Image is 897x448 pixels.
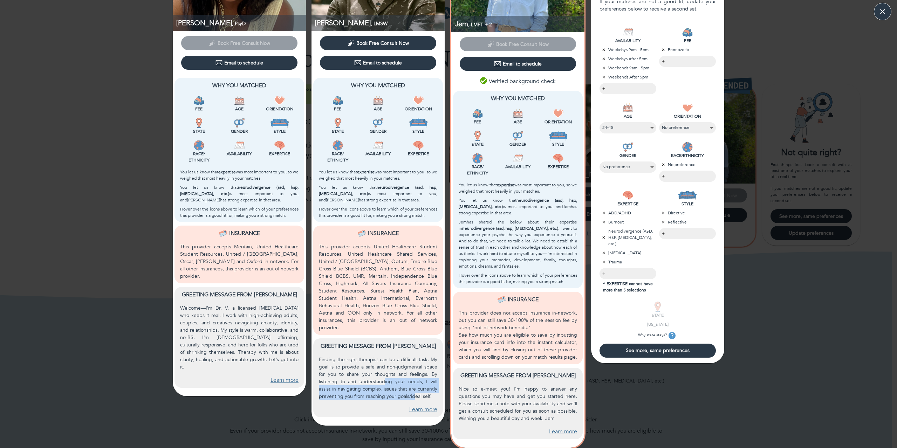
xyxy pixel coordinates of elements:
[600,201,656,207] p: EXPERTISE
[600,37,656,44] p: AVAILABILITY
[600,259,656,265] p: Trauma
[659,113,716,119] p: ORIENTATION
[682,142,693,152] img: RACE/ETHNICITY
[455,19,584,29] p: LMFT, Coaching, Integrative Practitioner
[659,47,716,53] p: Prioritize fit
[315,18,445,28] p: [PERSON_NAME]
[659,37,716,44] p: FEE
[368,229,399,237] p: Insurance
[513,153,523,164] img: Availability
[400,128,437,135] p: Style
[180,81,299,90] p: Why You Matched
[459,182,577,194] p: You let us know that was most important to you, so we weighed that most heavily in your matches.
[180,243,299,280] p: This provider accepts Meritain, United Healthcare Student Resources, United / [GEOGRAPHIC_DATA], ...
[180,184,299,203] p: You let us know that is most important to you, and [PERSON_NAME] has strong expertise in that area.
[480,77,556,85] p: Verified background check
[553,108,563,119] img: Orientation
[459,198,577,209] b: neurodivergence (asd, hsp, [MEDICAL_DATA], etc.)
[459,141,496,147] p: State
[194,118,204,128] img: State
[261,151,299,157] p: Expertise
[652,302,663,312] img: STATE
[600,228,656,247] p: Neurodivergence (ASD, HSP, [MEDICAL_DATA], etc.)
[373,95,383,106] img: Age
[460,57,576,71] button: Email to schedule
[602,347,713,354] span: See more, same preferences
[472,153,483,164] img: Race/<br />Ethnicity
[659,219,716,225] p: Reflective
[540,141,577,147] p: Style
[472,131,483,141] img: State
[220,128,258,135] p: Gender
[494,60,542,67] div: Email to schedule
[549,131,568,141] img: Style
[459,309,577,331] p: This provider does not accept insurance in-network, but you can still save 30-100% of the session...
[629,321,686,328] p: [US_STATE]
[409,406,437,414] a: Learn more
[623,142,633,152] img: GENDER
[462,226,558,231] b: neurodivergence (asd, hsp, [MEDICAL_DATA], etc.)
[600,113,656,119] p: AGE
[274,140,285,151] img: Expertise
[176,18,306,28] p: [PERSON_NAME]
[180,290,299,299] p: Greeting message from [PERSON_NAME]
[181,56,297,70] button: Email to schedule
[499,164,536,170] p: Availability
[220,151,258,157] p: Availability
[229,229,260,237] p: Insurance
[472,108,483,119] img: Fee
[359,151,397,157] p: Availability
[400,106,437,112] p: Orientation
[600,250,656,256] p: [MEDICAL_DATA]
[659,201,716,207] p: STYLE
[459,94,577,103] p: Why You Matched
[600,152,656,159] p: GENDER
[261,106,299,112] p: Orientation
[261,128,299,135] p: Style
[319,106,356,112] p: Fee
[180,106,218,112] p: Fee
[359,106,397,112] p: Age
[459,272,577,285] p: Hover over the icons above to learn which of your preferences this provider is a good fit for, ma...
[409,118,428,128] img: Style
[600,219,656,225] p: Burnout
[600,47,656,53] p: Weekdays 9am - 5pm
[540,164,577,170] p: Expertise
[623,190,633,201] img: EXPERTISE
[678,190,697,201] img: STYLE
[459,371,577,380] p: Greeting message from [PERSON_NAME]
[513,131,523,141] img: Gender
[333,118,343,128] img: State
[319,243,437,331] p: This provider accepts United Healthcare Student Resources, United Healthcare Shared Services, Uni...
[513,108,523,119] img: Age
[180,128,218,135] p: State
[508,295,539,304] p: Insurance
[356,40,409,47] span: Book Free Consult Now
[553,153,563,164] img: Expertise
[667,330,677,341] button: tooltip
[319,356,437,400] p: Finding the right therapist can be a difficult task. My goal is to provide a safe and non-judgmen...
[234,95,245,106] img: Age
[600,56,656,62] p: Weekdays After 5pm
[220,106,258,112] p: Age
[215,59,263,66] div: Email to schedule
[319,151,356,163] p: Race/ Ethnicity
[194,140,204,151] img: Race/<br />Ethnicity
[319,169,437,181] p: You let us know that was most important to you, so we weighed that most heavily in your matches.
[180,169,299,181] p: You let us know that was most important to you, so we weighed that most heavily in your matches.
[659,210,716,216] p: Directive
[333,95,343,106] img: Fee
[319,342,437,350] p: Greeting message from [PERSON_NAME]
[232,20,246,27] span: , PsyD
[600,65,656,71] p: Weekends 9am - 5pm
[373,140,383,151] img: Availability
[359,128,397,135] p: Gender
[413,140,424,151] img: Expertise
[271,376,299,384] a: Learn more
[459,197,577,216] p: You let us know that is most important to you, and Jem has strong expertise in that area.
[468,21,492,28] span: , LMFT + 2
[218,169,236,175] b: expertise
[234,140,245,151] img: Availability
[600,279,656,293] p: * EXPERTISE cannot have more than 5 selections
[180,185,299,197] b: neurodivergence (asd, hsp, [MEDICAL_DATA], etc.)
